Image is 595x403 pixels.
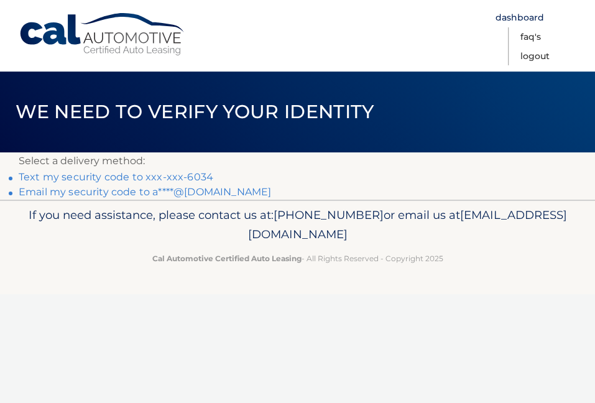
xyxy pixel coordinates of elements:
[19,186,271,198] a: Email my security code to a****@[DOMAIN_NAME]
[520,47,550,66] a: Logout
[152,254,302,263] strong: Cal Automotive Certified Auto Leasing
[520,27,541,47] a: FAQ's
[19,12,187,57] a: Cal Automotive
[19,152,576,170] p: Select a delivery method:
[274,208,384,222] span: [PHONE_NUMBER]
[19,171,213,183] a: Text my security code to xxx-xxx-6034
[16,100,374,123] span: We need to verify your identity
[19,252,576,265] p: - All Rights Reserved - Copyright 2025
[19,205,576,245] p: If you need assistance, please contact us at: or email us at
[496,8,544,27] a: Dashboard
